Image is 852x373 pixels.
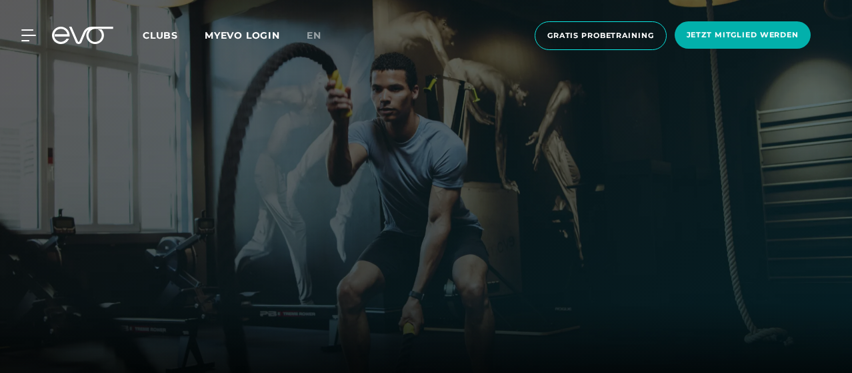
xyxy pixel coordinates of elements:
[547,30,654,41] span: Gratis Probetraining
[687,29,799,41] span: Jetzt Mitglied werden
[671,21,815,50] a: Jetzt Mitglied werden
[143,29,178,41] span: Clubs
[205,29,280,41] a: MYEVO LOGIN
[307,29,321,41] span: en
[143,29,205,41] a: Clubs
[531,21,671,50] a: Gratis Probetraining
[307,28,337,43] a: en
